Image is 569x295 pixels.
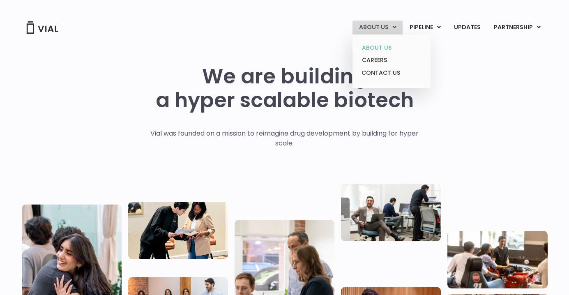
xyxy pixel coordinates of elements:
[26,21,59,34] img: Vial Logo
[355,54,427,67] a: CAREERS
[355,67,427,80] a: CONTACT US
[403,21,447,35] a: PIPELINEMenu Toggle
[341,184,441,241] img: Three people working in an office
[128,202,228,259] img: Two people looking at a paper talking.
[142,129,427,148] p: Vial was founded on a mission to reimagine drug development by building for hyper scale.
[447,21,487,35] a: UPDATES
[447,231,547,288] img: Group of people playing whirlyball
[156,65,414,112] h1: We are building a hyper scalable biotech
[487,21,547,35] a: PARTNERSHIPMenu Toggle
[352,21,403,35] a: ABOUT USMenu Toggle
[355,41,427,54] a: ABOUT US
